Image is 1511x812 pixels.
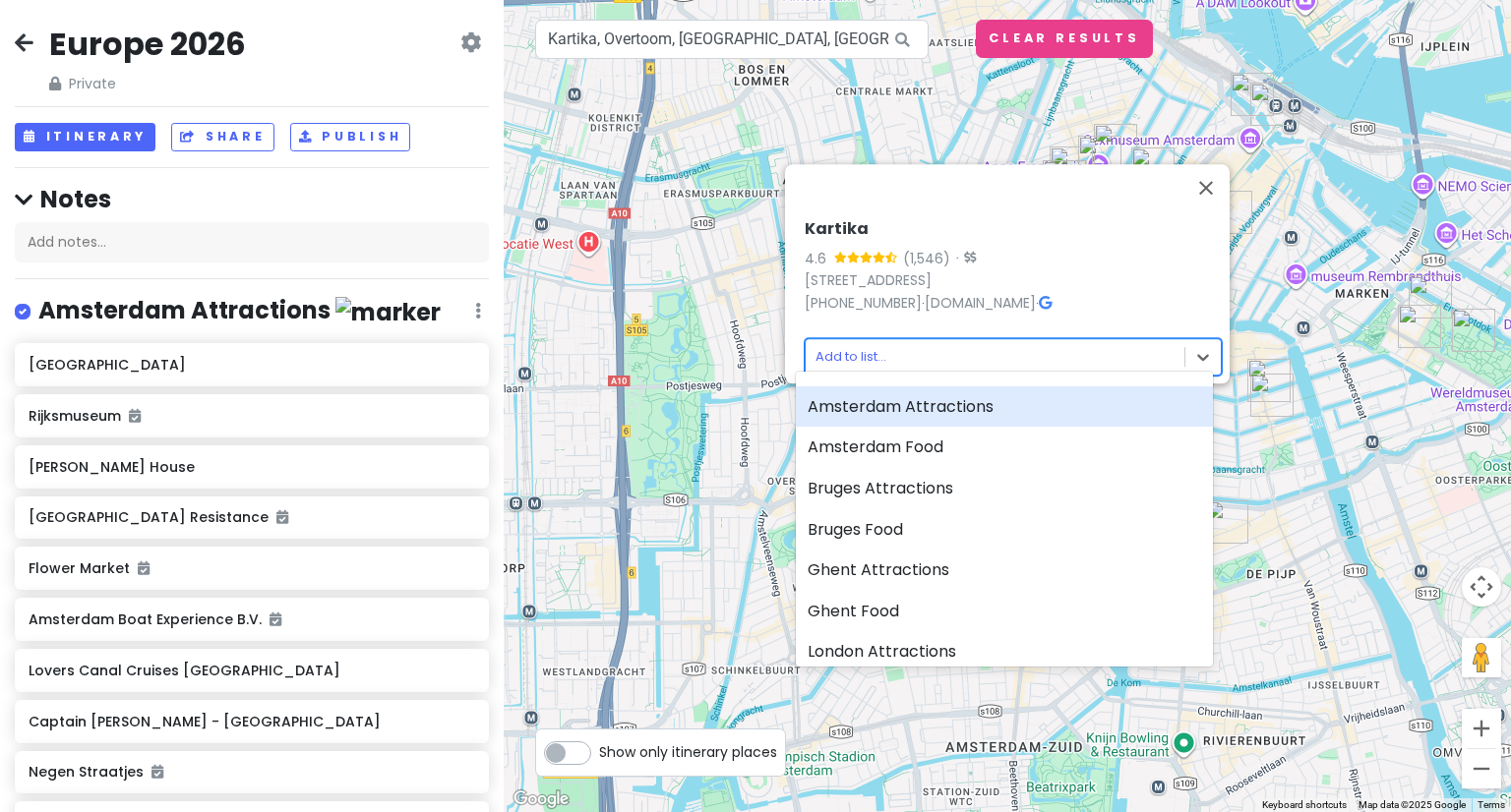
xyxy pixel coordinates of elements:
[796,550,1213,591] div: Ghent Attractions
[796,427,1213,468] div: Amsterdam Food
[796,468,1213,509] div: Bruges Attractions
[796,386,1213,428] div: Amsterdam Attractions
[796,631,1213,672] div: London Attractions
[796,509,1213,551] div: Bruges Food
[796,591,1213,632] div: Ghent Food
